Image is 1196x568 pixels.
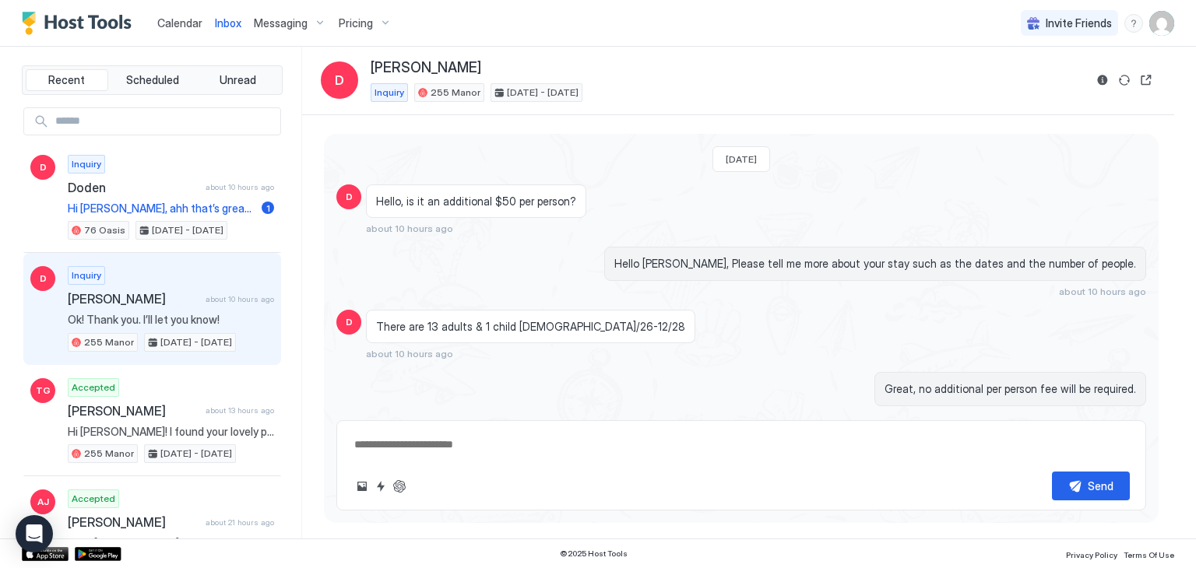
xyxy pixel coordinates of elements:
button: Scheduled [111,69,194,91]
span: D [346,315,353,329]
span: Unread [220,73,256,87]
span: There are 13 adults & 1 child [DEMOGRAPHIC_DATA]/26-12/28 [376,320,685,334]
span: [PERSON_NAME] [68,403,199,419]
div: Send [1088,478,1113,494]
span: about 10 hours ago [1059,286,1146,297]
span: Great, no additional per person fee will be required. [885,382,1136,396]
div: menu [1124,14,1143,33]
span: © 2025 Host Tools [560,549,628,559]
span: Hello [PERSON_NAME], Please tell me more about your stay such as the dates and the number of people. [614,257,1136,271]
span: Dear [PERSON_NAME], Thank you very much for booking a stay at our place. We look forward to hosti... [68,536,274,550]
span: Pricing [339,16,373,30]
button: Recent [26,69,108,91]
a: Terms Of Use [1124,545,1174,562]
span: about 10 hours ago [206,182,274,192]
span: [DATE] - [DATE] [507,86,579,100]
span: Terms Of Use [1124,550,1174,559]
span: [DATE] - [DATE] [152,223,223,237]
span: [PERSON_NAME] [68,291,199,307]
button: Open reservation [1137,71,1156,89]
button: Reservation information [1093,71,1112,89]
span: Accepted [72,380,115,394]
span: Accepted [72,492,115,506]
span: 255 Manor [84,335,134,349]
a: Privacy Policy [1066,545,1117,562]
span: about 10 hours ago [206,294,274,304]
span: [DATE] [726,153,757,165]
span: D [335,71,344,89]
span: [PERSON_NAME] [68,514,199,530]
span: Privacy Policy [1066,550,1117,559]
span: Inquiry [72,268,101,282]
span: [PERSON_NAME] [371,59,481,77]
span: Scheduled [126,73,179,87]
div: Open Intercom Messenger [16,515,53,552]
span: Hi [PERSON_NAME]! I found your lovely property while trying to find a vacation rental for our fam... [68,425,274,439]
a: Calendar [157,15,202,31]
button: Quick reply [371,477,390,496]
a: Inbox [215,15,241,31]
span: AJ [37,495,49,509]
span: D [346,190,353,204]
span: Calendar [157,16,202,30]
span: 255 Manor [84,447,134,461]
span: Messaging [254,16,308,30]
span: 255 Manor [431,86,480,100]
span: Doden [68,180,199,195]
span: D [40,272,47,286]
span: about 10 hours ago [366,223,453,234]
span: about 13 hours ago [206,405,274,415]
span: 1 [266,202,270,214]
span: [DATE] - [DATE] [160,447,232,461]
a: Google Play Store [75,547,121,561]
div: User profile [1149,11,1174,36]
span: D [40,160,47,174]
button: Send [1052,472,1130,500]
span: 76 Oasis [84,223,125,237]
span: Hello, is it an additional $50 per person? [376,195,576,209]
span: [DATE] - [DATE] [160,335,232,349]
span: Inbox [215,16,241,30]
a: Host Tools Logo [22,12,139,35]
span: Invite Friends [1046,16,1112,30]
button: Unread [196,69,279,91]
span: about 10 hours ago [366,348,453,359]
button: Upload image [353,477,371,496]
input: Input Field [49,108,280,135]
span: about 21 hours ago [206,517,274,528]
span: Recent [48,73,85,87]
button: Sync reservation [1115,71,1134,89]
span: TG [36,384,51,398]
a: App Store [22,547,69,561]
div: tab-group [22,65,283,95]
span: Hi [PERSON_NAME], ahh that’s great a short driving distance. it’s going to be 4 adults (my husban... [68,202,255,216]
button: ChatGPT Auto Reply [390,477,409,496]
span: Inquiry [375,86,404,100]
span: Ok! Thank you. I’ll let you know! [68,313,274,327]
span: Inquiry [72,157,101,171]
